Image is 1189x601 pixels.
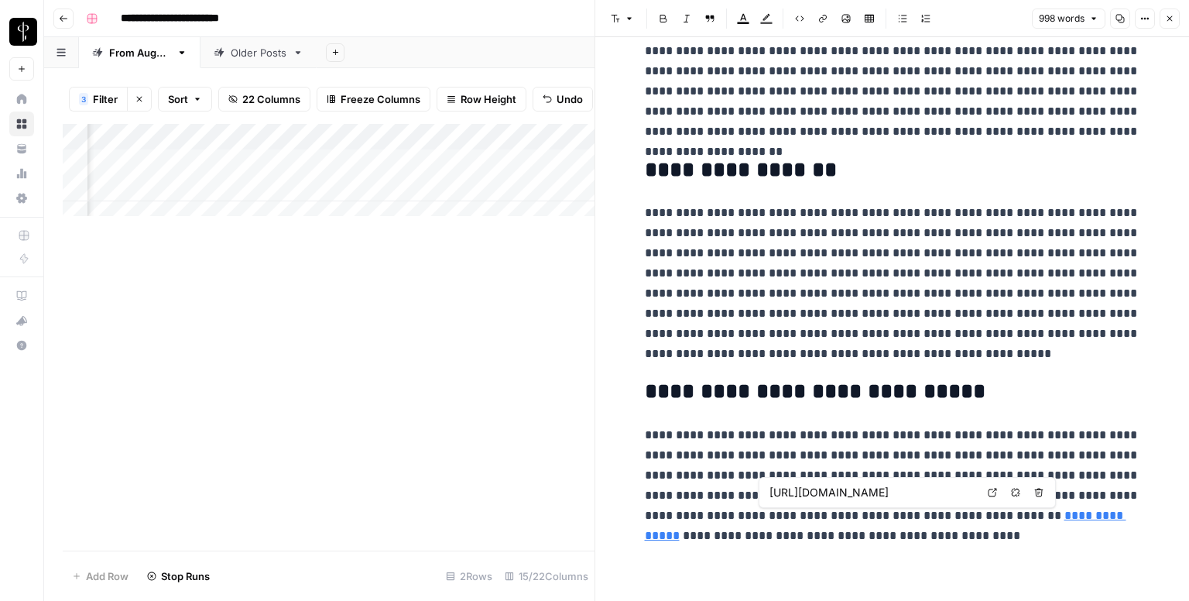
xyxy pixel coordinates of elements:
span: Undo [557,91,583,107]
a: Home [9,87,34,112]
span: 998 words [1039,12,1084,26]
button: Workspace: LP Production Workloads [9,12,34,51]
div: 2 Rows [440,564,499,589]
img: LP Production Workloads Logo [9,18,37,46]
button: 998 words [1032,9,1105,29]
div: Older Posts [231,45,286,60]
button: Row Height [437,87,526,112]
a: Your Data [9,136,34,161]
a: Settings [9,186,34,211]
span: Add Row [86,568,128,584]
div: 3 [79,93,88,105]
div: From [DATE] [109,45,170,60]
button: Sort [158,87,212,112]
span: Row Height [461,91,516,107]
a: Browse [9,112,34,136]
button: Undo [533,87,593,112]
button: What's new? [9,308,34,333]
a: Usage [9,161,34,186]
a: Older Posts [200,37,317,68]
span: Freeze Columns [341,91,420,107]
button: Stop Runs [138,564,219,589]
button: Help + Support [9,333,34,358]
span: Stop Runs [161,568,210,584]
button: 3Filter [69,87,127,112]
button: Add Row [63,564,138,589]
button: Freeze Columns [317,87,430,112]
button: 22 Columns [218,87,310,112]
span: 22 Columns [242,91,300,107]
a: From [DATE] [79,37,200,68]
div: 15/22 Columns [499,564,594,589]
span: Sort [168,91,188,107]
span: Filter [93,91,118,107]
div: What's new? [10,309,33,332]
a: AirOps Academy [9,283,34,308]
span: 3 [81,93,86,105]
